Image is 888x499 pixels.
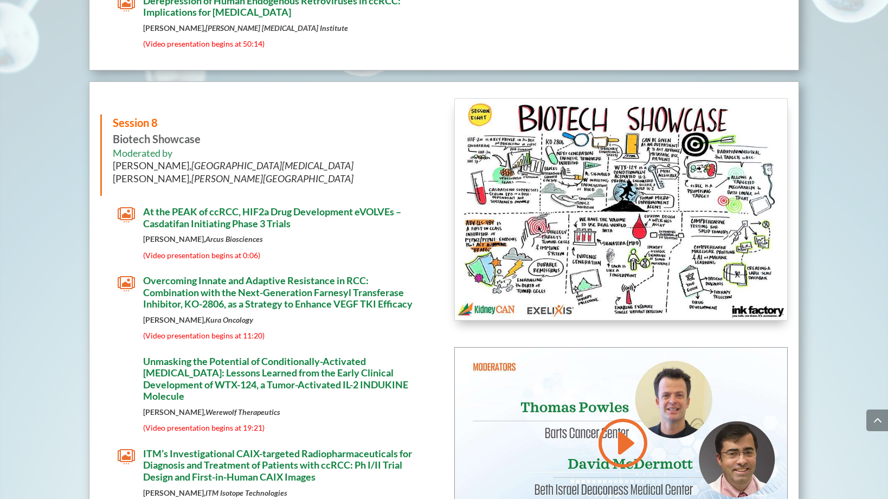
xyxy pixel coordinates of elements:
[118,275,135,292] span: 
[205,315,253,324] em: Kura Oncology
[113,159,353,184] span: [PERSON_NAME], [PERSON_NAME],
[118,356,135,373] span: 
[113,147,423,190] h6: Moderated by
[113,116,201,145] strong: Biotech Showcase
[205,23,348,33] em: [PERSON_NAME] [MEDICAL_DATA] Institute
[143,206,401,229] span: At the PEAK of ccRCC, HIF2a Drug Development eVOLVEs – Casdatifan Initiating Phase 3 Trials
[113,116,158,129] span: Session 8
[143,407,280,417] strong: [PERSON_NAME],
[205,488,287,497] em: ITM Isotope Technologies
[143,234,263,244] strong: [PERSON_NAME],
[143,251,260,260] span: (Video presentation begins at 0:06)
[205,234,263,244] em: Arcus Biosciences
[205,407,280,417] em: Werewolf Therapeutics
[143,447,412,483] span: ITM’s Investigational CAIX-targeted Radiopharmaceuticals for Diagnosis and Treatment of Patients ...
[143,315,253,324] strong: [PERSON_NAME],
[118,206,135,223] span: 
[143,39,265,48] span: (Video presentation begins at 50:14)
[143,331,265,340] span: (Video presentation begins at 11:20)
[143,488,287,497] strong: [PERSON_NAME],
[143,423,265,432] span: (Video presentation begins at 19:21)
[143,274,413,310] span: Overcoming Innate and Adaptive Resistance in RCC: Combination with the Next-Generation Farnesyl T...
[118,448,135,465] span: 
[143,355,408,402] span: Unmasking the Potential of Conditionally-Activated [MEDICAL_DATA]: Lessons Learned from the Early...
[191,172,353,184] i: [PERSON_NAME][GEOGRAPHIC_DATA]
[143,23,348,33] strong: [PERSON_NAME],
[191,159,353,171] i: [GEOGRAPHIC_DATA][MEDICAL_DATA]
[455,99,787,321] img: KidneyCAN_Ink Factory_Board Session 8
